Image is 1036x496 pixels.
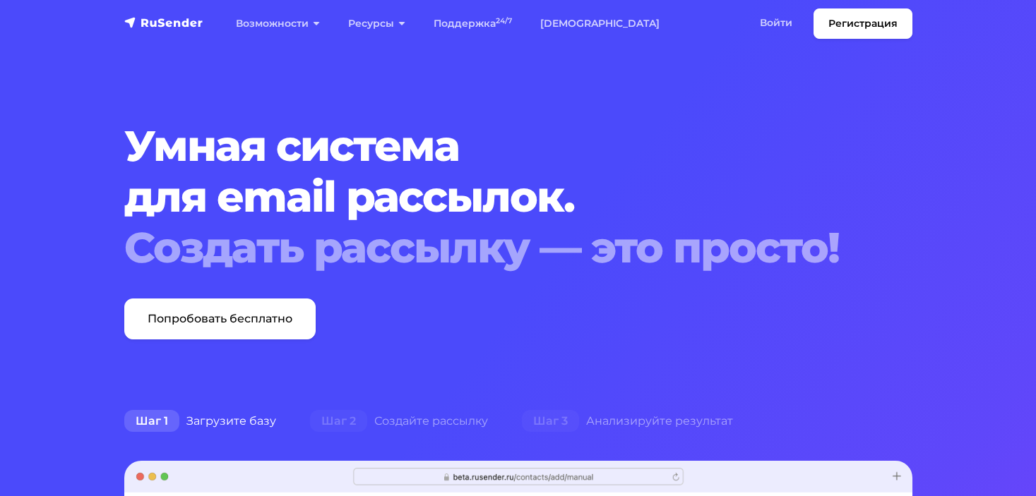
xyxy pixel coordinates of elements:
[334,9,419,38] a: Ресурсы
[124,121,845,273] h1: Умная система для email рассылок.
[419,9,526,38] a: Поддержка24/7
[746,8,806,37] a: Войти
[310,410,367,433] span: Шаг 2
[496,16,512,25] sup: 24/7
[522,410,579,433] span: Шаг 3
[124,222,845,273] div: Создать рассылку — это просто!
[222,9,334,38] a: Возможности
[814,8,912,39] a: Регистрация
[526,9,674,38] a: [DEMOGRAPHIC_DATA]
[505,407,750,435] div: Анализируйте результат
[124,410,179,433] span: Шаг 1
[107,407,293,435] div: Загрузите базу
[124,298,316,339] a: Попробовать бесплатно
[293,407,505,435] div: Создайте рассылку
[124,16,203,30] img: RuSender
